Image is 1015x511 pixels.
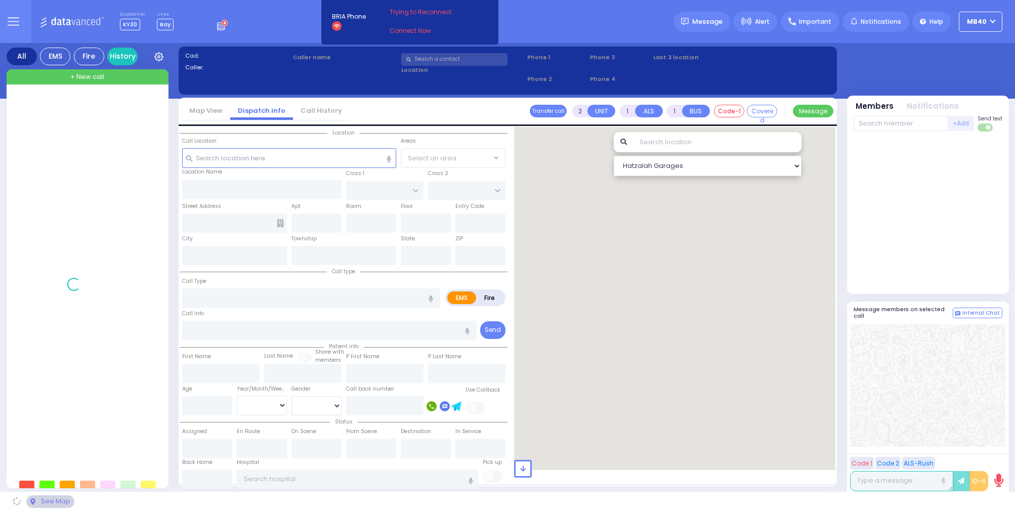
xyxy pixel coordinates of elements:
[755,17,770,26] span: Alert
[182,428,207,436] label: Assigned
[978,122,994,133] label: Turn off text
[953,308,1002,319] button: Internal Chat
[74,48,104,65] div: Fire
[291,385,311,393] label: Gender
[959,12,1002,32] button: MB40
[408,153,456,163] span: Select an area
[185,63,290,72] label: Caller:
[633,132,801,152] input: Search location
[107,48,138,65] a: History
[182,202,221,210] label: Street Address
[480,321,505,339] button: Send
[277,219,284,227] span: Other building occupants
[962,310,1000,317] span: Internal Chat
[455,428,481,436] label: In Service
[185,52,290,60] label: Cad:
[264,352,293,360] label: Last Name
[401,137,416,145] label: Areas
[483,458,502,466] label: Pick up
[390,8,470,17] span: Trying to Reconnect...
[120,12,145,18] label: Dispatcher
[401,53,507,66] input: Search a contact
[854,306,953,319] h5: Message members on selected call
[590,75,650,83] span: Phone 4
[907,101,959,112] button: Notifications
[237,470,478,489] input: Search hospital
[182,168,222,176] label: Location Name
[237,428,260,436] label: En Route
[157,19,174,30] span: Bay
[182,458,213,466] label: Back Home
[346,428,377,436] label: From Scene
[157,12,174,18] label: Lines
[70,72,104,82] span: + New call
[291,202,301,210] label: Apt
[291,428,316,436] label: On Scene
[401,428,431,436] label: Destination
[330,418,358,425] span: Status
[854,116,948,131] input: Search member
[635,105,663,117] button: ALS
[428,353,461,361] label: P Last Name
[324,343,364,350] span: Patient info
[401,235,415,243] label: State
[466,386,500,394] label: Use Callback
[527,75,587,83] span: Phone 2
[653,53,742,62] label: Last 3 location
[237,458,259,466] label: Hospital
[967,17,987,26] span: MB40
[26,495,74,508] div: See map
[587,105,615,117] button: UNIT
[182,385,192,393] label: Age
[346,385,394,393] label: Call back number
[850,457,874,470] button: Code 1
[692,17,723,27] span: Message
[799,17,831,26] span: Important
[182,277,206,285] label: Call Type
[390,26,470,35] a: Connect Now
[332,12,366,21] span: BRIA Phone
[182,137,217,145] label: Call Location
[929,17,943,26] span: Help
[590,53,650,62] span: Phone 3
[455,235,463,243] label: ZIP
[346,353,379,361] label: P First Name
[237,385,287,393] div: Year/Month/Week/Day
[327,129,360,137] span: Location
[714,105,744,117] button: Code-1
[346,169,364,178] label: Cross 1
[40,48,70,65] div: EMS
[182,106,230,115] a: Map View
[747,105,777,117] button: Covered
[293,53,398,62] label: Caller name
[230,106,293,115] a: Dispatch info
[120,19,140,30] span: KY30
[315,356,341,364] span: members
[293,106,350,115] a: Call History
[182,353,211,361] label: First Name
[315,348,344,356] small: Share with
[7,48,37,65] div: All
[182,310,204,318] label: Call Info
[455,202,484,210] label: Entry Code
[955,311,960,316] img: comment-alt.png
[447,291,477,304] label: EMS
[527,53,587,62] span: Phone 1
[401,202,413,210] label: Floor
[856,101,894,112] button: Members
[793,105,833,117] button: Message
[401,66,524,74] label: Location
[40,15,107,28] img: Logo
[875,457,901,470] button: Code 2
[530,105,567,117] button: Transfer call
[682,105,710,117] button: BUS
[861,17,901,26] span: Notifications
[182,148,396,167] input: Search location here
[327,268,360,275] span: Call type
[978,115,1002,122] span: Send text
[346,202,361,210] label: Room
[428,169,448,178] label: Cross 2
[182,235,193,243] label: City
[476,291,504,304] label: Fire
[902,457,935,470] button: ALS-Rush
